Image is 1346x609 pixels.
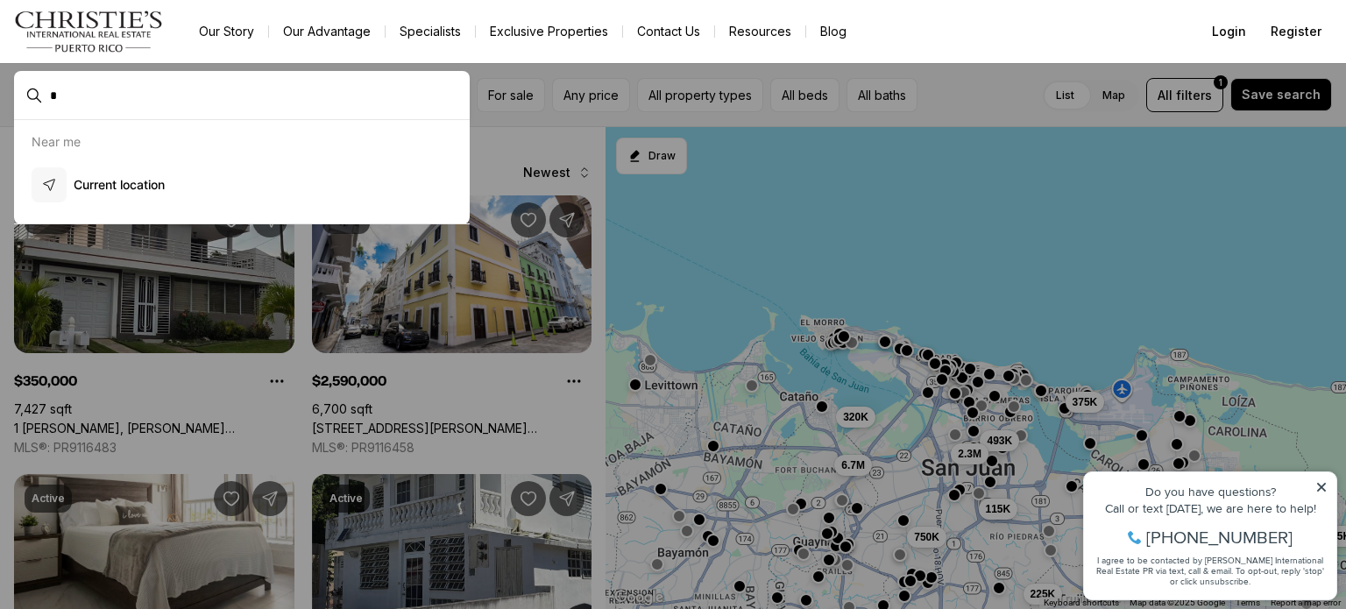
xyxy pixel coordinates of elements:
[1271,25,1321,39] span: Register
[1260,14,1332,49] button: Register
[715,19,805,44] a: Resources
[806,19,861,44] a: Blog
[1212,25,1246,39] span: Login
[18,56,253,68] div: Call or text [DATE], we are here to help!
[72,82,218,100] span: [PHONE_NUMBER]
[623,19,714,44] button: Contact Us
[22,108,250,141] span: I agree to be contacted by [PERSON_NAME] International Real Estate PR via text, call & email. To ...
[18,39,253,52] div: Do you have questions?
[269,19,385,44] a: Our Advantage
[14,11,164,53] img: logo
[25,160,459,209] button: Current location
[386,19,475,44] a: Specialists
[185,19,268,44] a: Our Story
[476,19,622,44] a: Exclusive Properties
[32,134,81,149] p: Near me
[1201,14,1257,49] button: Login
[74,176,165,194] p: Current location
